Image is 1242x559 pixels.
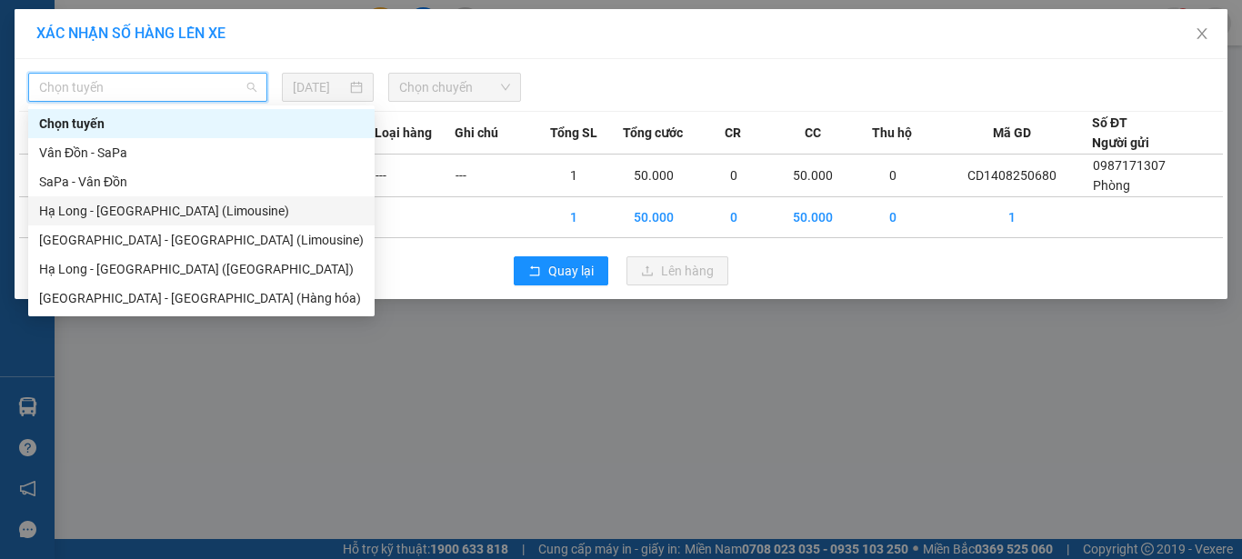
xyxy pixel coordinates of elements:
span: Gửi hàng Hạ Long: Hotline: [16,122,175,170]
td: 0 [853,155,933,197]
td: 50.000 [614,155,694,197]
td: 0 [853,197,933,238]
td: 1 [933,197,1092,238]
div: Hà Nội - Hạ Long (Hàng hóa) [28,284,375,313]
span: rollback [528,265,541,279]
span: close [1195,26,1209,41]
span: 0987171307 [1093,158,1166,173]
span: Tổng SL [550,123,597,143]
td: 1 [534,155,614,197]
span: Phòng [1093,178,1130,193]
div: Hạ Long - Hà Nội (Limousine) [28,196,375,225]
span: Chọn tuyến [39,74,256,101]
div: Hạ Long - [GEOGRAPHIC_DATA] (Limousine) [39,201,364,221]
div: Vân Đồn - SaPa [39,143,364,163]
td: 1 [534,197,614,238]
td: 50.000 [773,155,853,197]
span: Gửi hàng [GEOGRAPHIC_DATA]: Hotline: [8,53,183,117]
div: Chọn tuyến [39,114,364,134]
div: Hạ Long - [GEOGRAPHIC_DATA] ([GEOGRAPHIC_DATA]) [39,259,364,279]
td: 0 [694,155,774,197]
div: Chọn tuyến [28,109,375,138]
div: [GEOGRAPHIC_DATA] - [GEOGRAPHIC_DATA] (Limousine) [39,230,364,250]
span: Chọn chuyến [399,74,511,101]
td: --- [375,155,455,197]
td: 0 [694,197,774,238]
span: Quay lại [548,261,594,281]
span: Loại hàng [375,123,432,143]
strong: 0888 827 827 - 0848 827 827 [38,85,182,117]
div: SaPa - Vân Đồn [28,167,375,196]
div: Hạ Long - Hà Nội (Hàng hóa) [28,255,375,284]
div: [GEOGRAPHIC_DATA] - [GEOGRAPHIC_DATA] (Hàng hóa) [39,288,364,308]
input: 14/08/2025 [293,77,346,97]
td: --- [455,155,535,197]
div: SaPa - Vân Đồn [39,172,364,192]
div: Số ĐT Người gửi [1092,113,1149,153]
strong: 024 3236 3236 - [9,69,183,101]
div: Hà Nội - Hạ Long (Limousine) [28,225,375,255]
button: Close [1177,9,1227,60]
td: CD1408250680 [933,155,1092,197]
span: Thu hộ [872,123,912,143]
span: XÁC NHẬN SỐ HÀNG LÊN XE [36,25,225,42]
div: Vân Đồn - SaPa [28,138,375,167]
button: rollbackQuay lại [514,256,608,285]
span: Ghi chú [455,123,498,143]
td: 50.000 [614,197,694,238]
span: Mã GD [993,123,1031,143]
button: uploadLên hàng [626,256,728,285]
span: Tổng cước [623,123,683,143]
strong: Công ty TNHH Phúc Xuyên [19,9,171,48]
td: 50.000 [773,197,853,238]
span: CR [725,123,741,143]
span: CC [805,123,821,143]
